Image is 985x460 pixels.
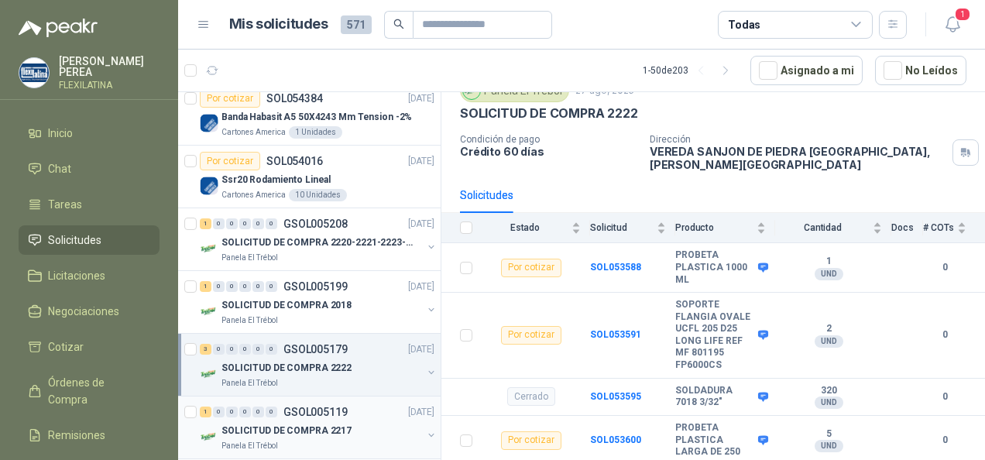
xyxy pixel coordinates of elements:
[501,259,561,277] div: Por cotizar
[590,213,675,243] th: Solicitud
[221,424,352,438] p: SOLICITUD DE COMPRA 2217
[590,391,641,402] a: SOL053595
[283,218,348,229] p: GSOL005208
[775,385,882,397] b: 320
[226,344,238,355] div: 0
[48,303,119,320] span: Negociaciones
[200,407,211,417] div: 1
[59,81,160,90] p: FLEXILATINA
[643,58,738,83] div: 1 - 50 de 203
[675,249,754,286] b: PROBETA PLASTICA 1000 ML
[178,146,441,208] a: Por cotizarSOL054016[DATE] Company LogoSsr20 Rodamiento LinealCartones America10 Unidades
[221,173,331,187] p: Ssr20 Rodamiento Lineal
[408,91,434,106] p: [DATE]
[19,421,160,450] a: Remisiones
[266,344,277,355] div: 0
[675,385,754,409] b: SOLDADURA 7018 3/32"
[775,428,882,441] b: 5
[200,340,438,390] a: 3 0 0 0 0 0 GSOL005179[DATE] Company LogoSOLICITUD DE COMPRA 2222Panela El Trébol
[239,218,251,229] div: 0
[19,118,160,148] a: Inicio
[460,145,637,158] p: Crédito 60 días
[239,281,251,292] div: 0
[266,93,323,104] p: SOL054384
[200,427,218,446] img: Company Logo
[650,145,946,171] p: VEREDA SANJON DE PIEDRA [GEOGRAPHIC_DATA] , [PERSON_NAME][GEOGRAPHIC_DATA]
[460,134,637,145] p: Condición de pago
[939,11,966,39] button: 1
[239,407,251,417] div: 0
[923,222,954,233] span: # COTs
[590,329,641,340] b: SOL053591
[266,281,277,292] div: 0
[408,280,434,294] p: [DATE]
[19,368,160,414] a: Órdenes de Compra
[200,365,218,383] img: Company Logo
[252,218,264,229] div: 0
[875,56,966,85] button: No Leídos
[675,299,754,372] b: SOPORTE FLANGIA OVALE UCFL 205 D25 LONG LIFE REF MF 801195 FP6000CS
[289,126,342,139] div: 1 Unidades
[590,262,641,273] a: SOL053588
[460,187,513,204] div: Solicitudes
[200,277,438,327] a: 1 0 0 0 0 0 GSOL005199[DATE] Company LogoSOLICITUD DE COMPRA 2018Panela El Trébol
[221,189,286,201] p: Cartones America
[48,125,73,142] span: Inicio
[923,390,966,404] b: 0
[221,235,414,250] p: SOLICITUD DE COMPRA 2220-2221-2223-2224
[200,239,218,258] img: Company Logo
[200,218,211,229] div: 1
[19,225,160,255] a: Solicitudes
[501,326,561,345] div: Por cotizar
[19,190,160,219] a: Tareas
[815,440,843,452] div: UND
[675,213,775,243] th: Producto
[229,13,328,36] h1: Mis solicitudes
[283,281,348,292] p: GSOL005199
[815,396,843,409] div: UND
[650,134,946,145] p: Dirección
[408,217,434,232] p: [DATE]
[923,260,966,275] b: 0
[590,222,654,233] span: Solicitud
[200,114,218,132] img: Company Logo
[266,218,277,229] div: 0
[19,58,49,88] img: Company Logo
[675,422,754,458] b: PROBETA PLASTICA LARGA DE 250
[590,434,641,445] a: SOL053600
[239,344,251,355] div: 0
[923,433,966,448] b: 0
[213,281,225,292] div: 0
[283,407,348,417] p: GSOL005119
[19,297,160,326] a: Negociaciones
[675,222,753,233] span: Producto
[200,215,438,264] a: 1 0 0 0 0 0 GSOL005208[DATE] Company LogoSOLICITUD DE COMPRA 2220-2221-2223-2224Panela El Trébol
[48,232,101,249] span: Solicitudes
[200,152,260,170] div: Por cotizar
[393,19,404,29] span: search
[815,335,843,348] div: UND
[48,338,84,355] span: Cotizar
[954,7,971,22] span: 1
[221,377,278,390] p: Panela El Trébol
[266,407,277,417] div: 0
[221,252,278,264] p: Panela El Trébol
[48,427,105,444] span: Remisiones
[226,218,238,229] div: 0
[59,56,160,77] p: [PERSON_NAME] PEREA
[408,405,434,420] p: [DATE]
[507,387,555,406] div: Cerrado
[213,344,225,355] div: 0
[226,281,238,292] div: 0
[200,281,211,292] div: 1
[408,154,434,169] p: [DATE]
[48,267,105,284] span: Licitaciones
[200,177,218,195] img: Company Logo
[501,431,561,450] div: Por cotizar
[19,19,98,37] img: Logo peakr
[460,105,638,122] p: SOLICITUD DE COMPRA 2222
[48,160,71,177] span: Chat
[775,323,882,335] b: 2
